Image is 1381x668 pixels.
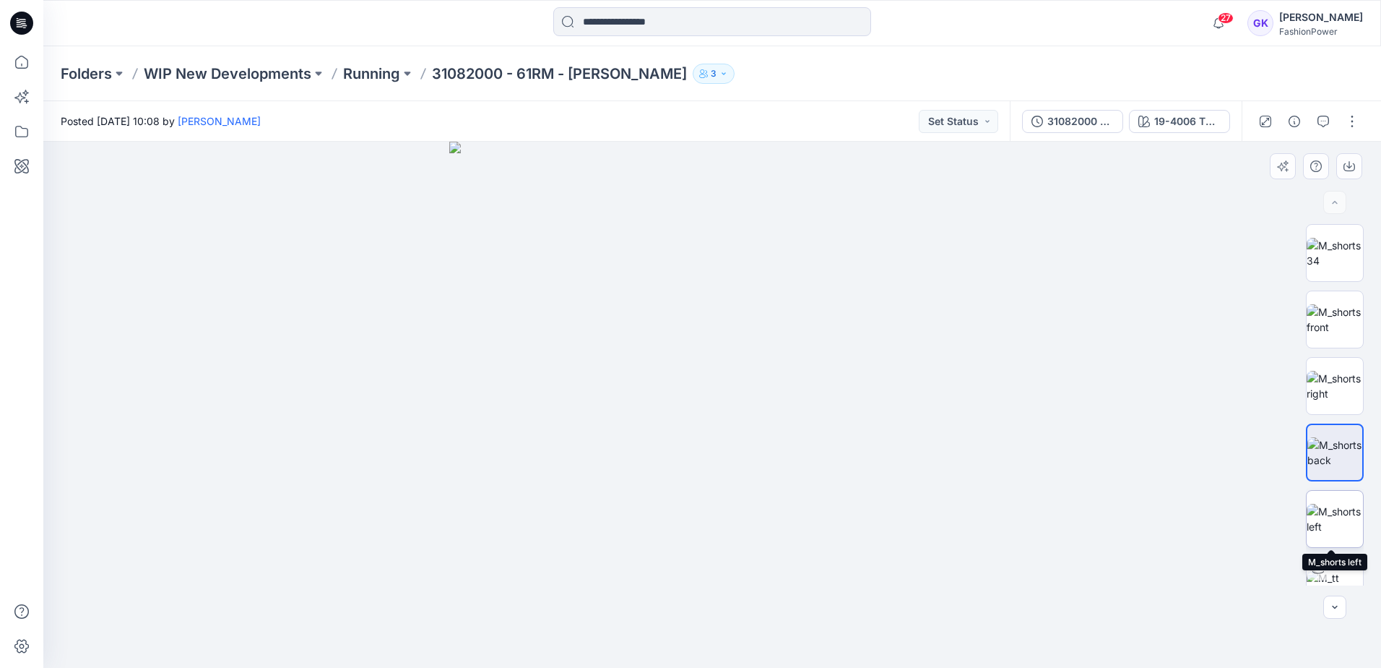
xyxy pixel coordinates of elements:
[1307,504,1363,534] img: M_shorts left
[711,66,717,82] p: 3
[432,64,687,84] p: 31082000 - 61RM - [PERSON_NAME]
[1218,12,1234,24] span: 27
[1279,26,1363,37] div: FashionPower
[1283,110,1306,133] button: Details
[178,115,261,127] a: [PERSON_NAME]
[144,64,311,84] a: WIP New Developments
[61,64,112,84] a: Folders
[1154,114,1221,129] div: 19-4006 TPG Caviar
[1279,9,1363,26] div: [PERSON_NAME]
[1022,110,1123,133] button: 31082000 - 61RM - [PERSON_NAME]
[693,64,735,84] button: 3
[1307,437,1362,468] img: M_shorts back
[343,64,400,84] a: Running
[449,142,975,668] img: eyJhbGciOiJIUzI1NiIsImtpZCI6IjAiLCJzbHQiOiJzZXMiLCJ0eXAiOiJKV1QifQ.eyJkYXRhIjp7InR5cGUiOiJzdG9yYW...
[1047,114,1114,129] div: 31082000 - 61RM - [PERSON_NAME]
[1307,371,1363,401] img: M_shorts right
[61,114,261,129] span: Posted [DATE] 10:08 by
[1307,570,1363,601] img: M_tt shorts
[1247,10,1273,36] div: GK
[1307,304,1363,335] img: M_shorts front
[1129,110,1230,133] button: 19-4006 TPG Caviar
[1307,238,1363,268] img: M_shorts 34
